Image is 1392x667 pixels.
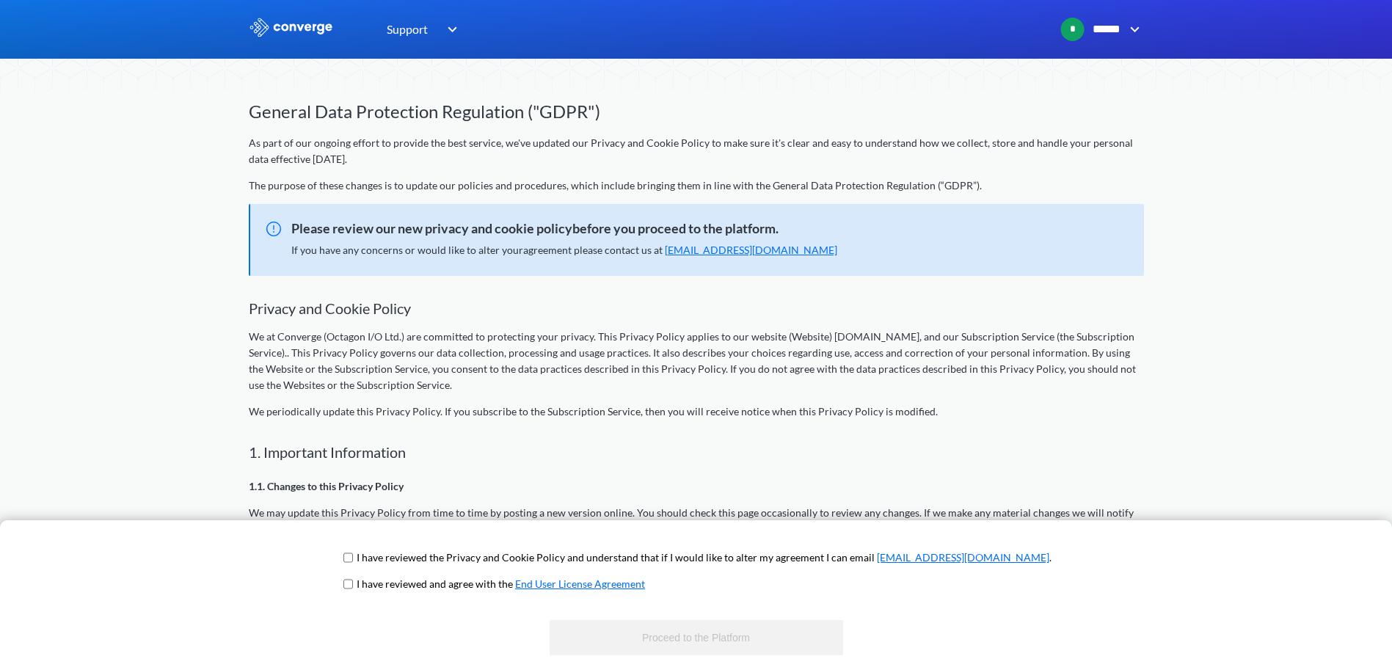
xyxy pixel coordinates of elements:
[249,443,1144,461] h2: 1. Important Information
[877,551,1049,564] a: [EMAIL_ADDRESS][DOMAIN_NAME]
[249,135,1144,167] p: As part of our ongoing effort to provide the best service, we've updated our Privacy and Cookie P...
[665,244,837,256] a: [EMAIL_ADDRESS][DOMAIN_NAME]
[1120,21,1144,38] img: downArrow.svg
[249,299,1144,317] h2: Privacy and Cookie Policy
[250,219,1129,239] span: Please review our new privacy and cookie policybefore you proceed to the platform.
[357,576,645,592] p: I have reviewed and agree with the
[249,178,1144,194] p: The purpose of these changes is to update our policies and procedures, which include bringing the...
[249,478,1144,495] p: 1.1. Changes to this Privacy Policy
[515,577,645,590] a: End User License Agreement
[550,620,843,655] button: Proceed to the Platform
[249,329,1144,393] p: We at Converge (Octagon I/O Ltd.) are committed to protecting your privacy. This Privacy Policy a...
[249,18,334,37] img: logo_ewhite.svg
[249,404,1144,420] p: We periodically update this Privacy Policy. If you subscribe to the Subscription Service, then yo...
[438,21,462,38] img: downArrow.svg
[387,20,428,38] span: Support
[357,550,1052,566] p: I have reviewed the Privacy and Cookie Policy and understand that if I would like to alter my agr...
[291,244,837,256] span: If you have any concerns or would like to alter your agreement please contact us at
[249,505,1144,569] p: We may update this Privacy Policy from time to time by posting a new version online. You should c...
